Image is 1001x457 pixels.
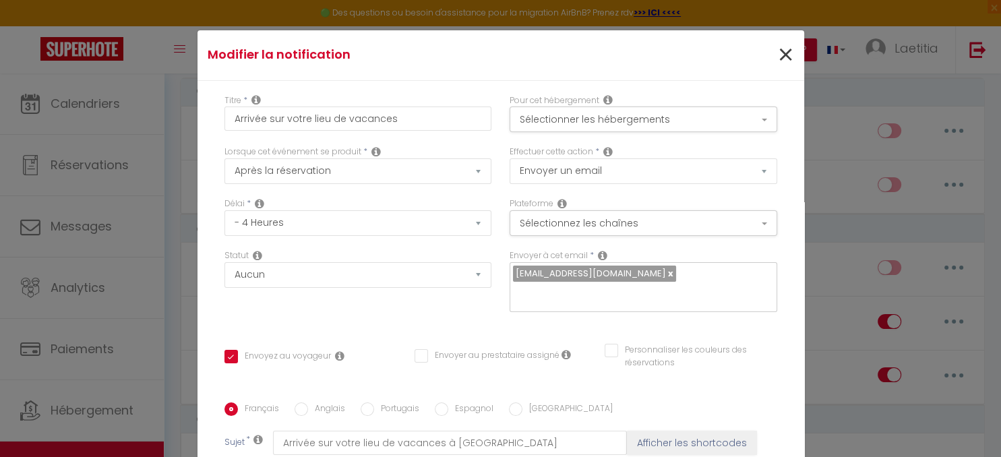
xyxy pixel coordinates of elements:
label: Envoyez au voyageur [238,350,331,365]
i: Action Time [255,198,264,209]
i: Booking status [253,250,262,261]
i: Title [251,94,261,105]
label: Sujet [224,436,245,450]
label: Pour cet hébergement [510,94,599,107]
label: Plateforme [510,197,553,210]
i: Recipient [598,250,607,261]
label: Espagnol [448,402,493,417]
h4: Modifier la notification [208,45,593,64]
i: Subject [253,434,263,445]
label: Délai [224,197,245,210]
label: Titre [224,94,241,107]
label: Envoyer à cet email [510,249,588,262]
label: Anglais [308,402,345,417]
label: Statut [224,249,249,262]
i: Envoyer au voyageur [335,351,344,361]
label: Français [238,402,279,417]
i: Action Type [603,146,613,157]
button: Sélectionnez les chaînes [510,210,777,236]
i: Action Channel [557,198,567,209]
i: Envoyer au prestataire si il est assigné [562,349,571,360]
label: [GEOGRAPHIC_DATA] [522,402,613,417]
label: Portugais [374,402,419,417]
i: This Rental [603,94,613,105]
label: Lorsque cet événement se produit [224,146,361,158]
i: Event Occur [371,146,381,157]
button: Sélectionner les hébergements [510,106,777,132]
button: Close [777,41,793,70]
span: [EMAIL_ADDRESS][DOMAIN_NAME] [516,267,666,280]
button: Afficher les shortcodes [627,431,757,455]
span: × [777,35,793,75]
label: Effectuer cette action [510,146,593,158]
